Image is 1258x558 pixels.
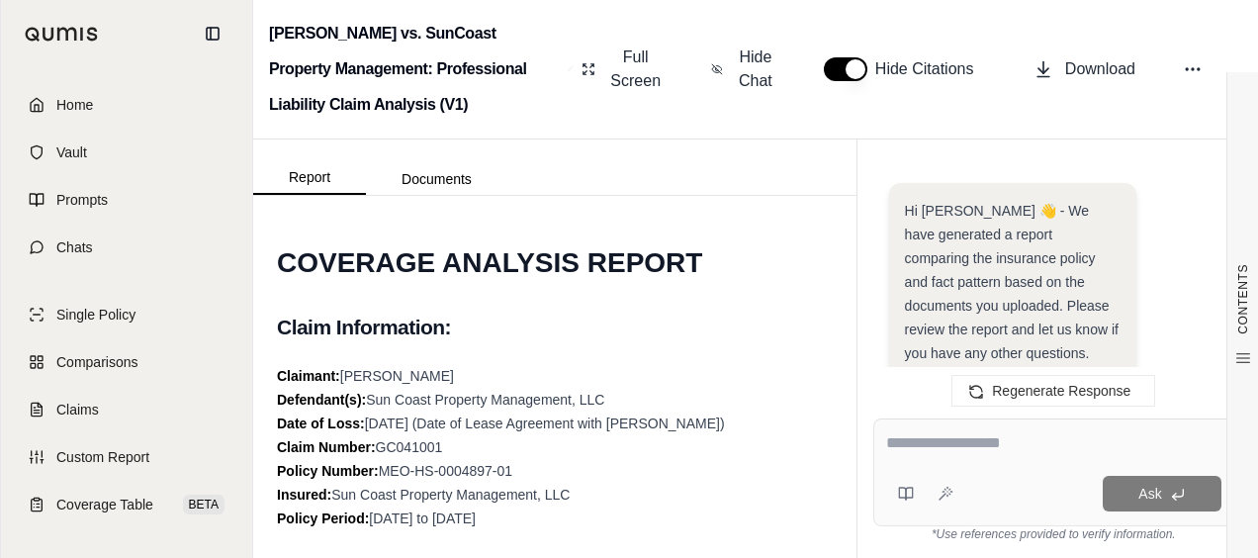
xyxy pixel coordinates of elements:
span: Hide Citations [875,57,986,81]
button: Download [1026,49,1143,89]
span: Coverage Table [56,495,153,514]
button: Ask [1103,476,1221,511]
span: [DATE] (Date of Lease Agreement with [PERSON_NAME]) [365,416,725,431]
a: Chats [13,226,240,269]
span: Sun Coast Property Management, LLC [331,487,570,503]
span: Single Policy [56,305,135,325]
button: Report [253,161,366,195]
span: Chats [56,237,93,257]
a: Claims [13,388,240,431]
span: MEO-HS-0004897-01 [379,463,512,479]
strong: Policy Number: [277,463,379,479]
button: Documents [366,163,507,195]
span: Home [56,95,93,115]
a: Coverage TableBETA [13,483,240,526]
button: Collapse sidebar [197,18,228,49]
a: Custom Report [13,435,240,479]
button: Regenerate Response [951,375,1155,407]
span: BETA [183,495,225,514]
span: Custom Report [56,447,149,467]
strong: Policy Period: [277,511,369,526]
span: [DATE] to [DATE] [369,511,476,526]
strong: Defendant(s): [277,392,366,408]
a: Comparisons [13,340,240,384]
strong: Claim Number: [277,439,376,455]
a: Vault [13,131,240,174]
span: Download [1065,57,1135,81]
span: Sun Coast Property Management, LLC [366,392,604,408]
h2: Claim Information: [277,307,833,348]
span: CONTENTS [1235,264,1251,334]
span: GC041001 [376,439,443,455]
span: Vault [56,142,87,162]
span: Regenerate Response [992,383,1130,399]
span: Full Screen [607,46,664,93]
span: Claims [56,400,99,419]
a: Prompts [13,178,240,222]
span: Ask [1138,486,1161,502]
span: Hi [PERSON_NAME] 👋 - We have generated a report comparing the insurance policy and fact pattern b... [905,203,1119,361]
h2: [PERSON_NAME] vs. SunCoast Property Management: Professional Liability Claim Analysis (V1) [269,16,560,123]
strong: Date of Loss: [277,416,365,431]
button: Full Screen [574,38,672,101]
span: [PERSON_NAME] [340,368,454,384]
button: Hide Chat [703,38,784,101]
span: Hide Chat [735,46,776,93]
strong: Claimant: [277,368,340,384]
h1: COVERAGE ANALYSIS REPORT [277,235,833,291]
a: Home [13,83,240,127]
div: *Use references provided to verify information. [873,526,1234,542]
span: Comparisons [56,352,137,372]
span: Prompts [56,190,108,210]
a: Single Policy [13,293,240,336]
img: Qumis Logo [25,27,99,42]
strong: Insured: [277,487,331,503]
